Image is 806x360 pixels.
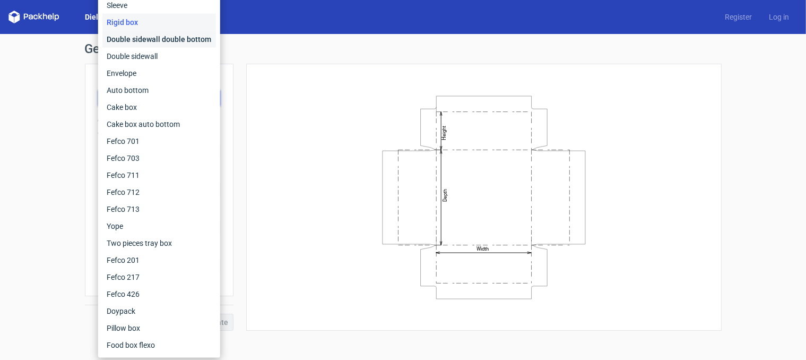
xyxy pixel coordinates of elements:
[76,12,121,22] a: Dielines
[102,218,216,235] div: Yope
[442,188,448,201] text: Depth
[441,125,447,140] text: Height
[102,150,216,167] div: Fefco 703
[102,286,216,303] div: Fefco 426
[102,167,216,184] div: Fefco 711
[760,12,798,22] a: Log in
[102,82,216,99] div: Auto bottom
[102,31,216,48] div: Double sidewall double bottom
[102,201,216,218] div: Fefco 713
[102,235,216,252] div: Two pieces tray box
[102,48,216,65] div: Double sidewall
[102,99,216,116] div: Cake box
[85,42,722,55] h1: Generate new dieline
[102,303,216,320] div: Doypack
[476,246,488,252] text: Width
[102,14,216,31] div: Rigid box
[102,133,216,150] div: Fefco 701
[102,320,216,337] div: Pillow box
[102,269,216,286] div: Fefco 217
[102,184,216,201] div: Fefco 712
[102,65,216,82] div: Envelope
[102,252,216,269] div: Fefco 201
[102,116,216,133] div: Cake box auto bottom
[102,337,216,354] div: Food box flexo
[716,12,760,22] a: Register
